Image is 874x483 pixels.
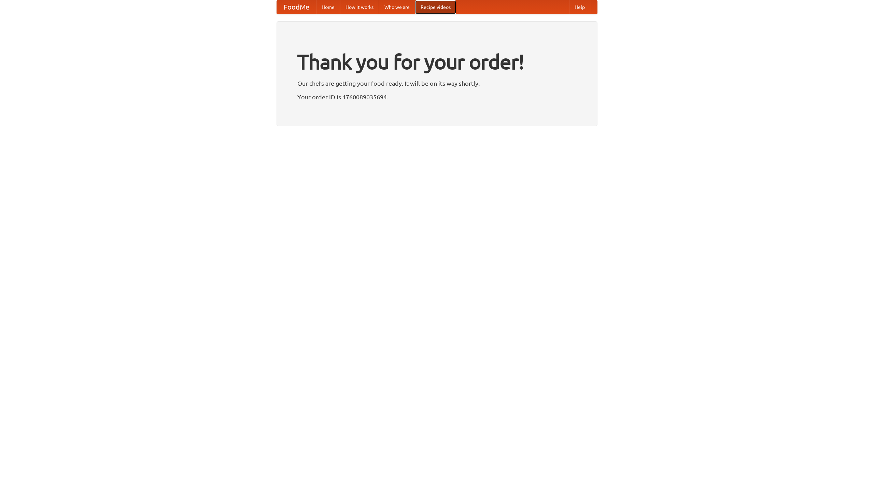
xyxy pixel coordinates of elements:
a: Who we are [379,0,415,14]
a: Help [569,0,590,14]
a: FoodMe [277,0,316,14]
h1: Thank you for your order! [297,45,577,78]
a: How it works [340,0,379,14]
p: Our chefs are getting your food ready. It will be on its way shortly. [297,78,577,88]
p: Your order ID is 1760089035694. [297,92,577,102]
a: Recipe videos [415,0,456,14]
a: Home [316,0,340,14]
